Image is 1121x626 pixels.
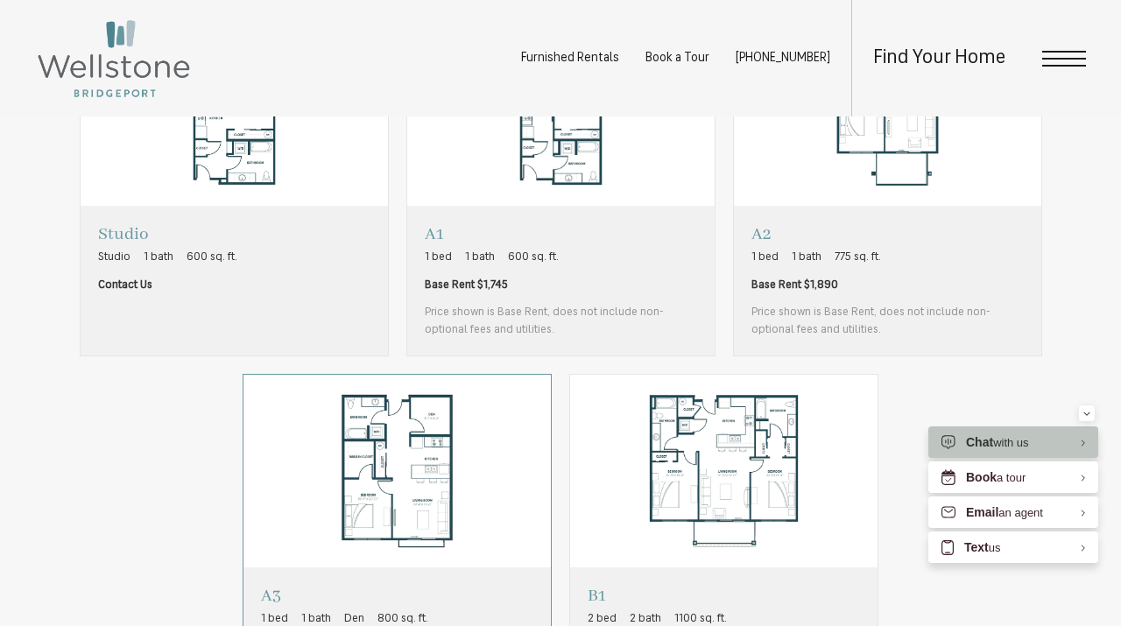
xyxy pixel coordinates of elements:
[243,375,551,567] img: A3 - 1 bedroom floorplan layout with 1 bathroom and 800 square feet
[1042,51,1086,67] button: Open Menu
[570,375,878,567] img: B1 - 2 bedroom floorplan layout with 2 bathrooms and 1100 square feet
[187,249,237,266] span: 600 sq. ft.
[425,277,508,294] span: Base Rent $1,745
[425,304,697,338] span: Price shown is Base Rent, does not include non-optional fees and utilities.
[144,249,173,266] span: 1 bath
[406,12,716,356] a: View floorplan A1
[733,12,1042,356] a: View floorplan A2
[751,223,1024,245] p: A2
[751,249,779,266] span: 1 bed
[80,12,389,356] a: View floorplan Studio
[521,52,619,65] a: Furnished Rentals
[261,585,533,607] p: A3
[588,585,860,607] p: B1
[645,52,709,65] a: Book a Tour
[98,277,152,294] span: Contact Us
[751,277,838,294] span: Base Rent $1,890
[465,249,495,266] span: 1 bath
[98,223,237,245] p: Studio
[35,18,193,100] img: Wellstone
[751,304,1024,338] span: Price shown is Base Rent, does not include non-optional fees and utilities.
[425,249,452,266] span: 1 bed
[873,48,1005,68] a: Find Your Home
[792,249,821,266] span: 1 bath
[508,249,559,266] span: 600 sq. ft.
[98,249,130,266] span: Studio
[736,52,830,65] a: Call us at (253) 400-3144
[835,249,881,266] span: 775 sq. ft.
[425,223,697,245] p: A1
[736,52,830,65] span: [PHONE_NUMBER]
